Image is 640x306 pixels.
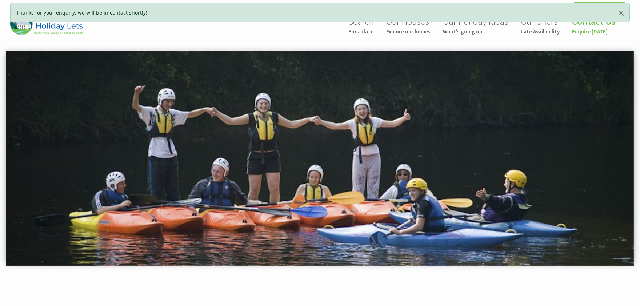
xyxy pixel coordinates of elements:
[386,16,431,35] a: Our HousesExplore our homes
[572,16,616,35] a: Contact UsEnquire [DATE]
[386,28,431,35] small: Explore our homes
[443,28,508,35] small: What's going on
[348,28,374,35] small: For a date
[521,16,560,35] a: Our OffersLate Availability
[572,28,616,35] small: Enquire [DATE]
[10,3,630,22] div: Thanks for your enquiry, we will be in contact shortly!
[443,16,508,35] a: Our Holiday IdeasWhat's going on
[348,16,374,35] a: SearchFor a date
[521,28,560,35] small: Late Availability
